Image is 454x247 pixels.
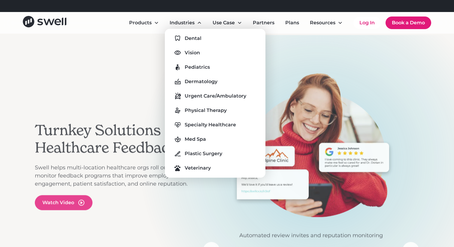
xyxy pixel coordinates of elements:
div: 1 of 3 [203,73,419,239]
a: home [23,16,66,29]
div: Products [124,17,164,29]
div: Use Case [208,17,247,29]
div: Plastic Surgery [185,150,222,157]
a: open lightbox [35,195,92,210]
div: Industries [170,19,195,26]
div: Watch Video [42,199,74,206]
div: Dermatology [185,78,217,85]
a: Dermatology [170,77,260,86]
div: Veterinary [185,164,211,172]
div: Specialty Healthcare [185,121,236,128]
h2: Turnkey Solutions for Healthcare Feedback [35,122,197,156]
nav: Industries [165,29,265,178]
a: Plastic Surgery [170,149,260,158]
a: Physical Therapy [170,106,260,115]
div: Med Spa [185,136,206,143]
a: Urgent Care/Ambulatory [170,91,260,101]
div: Products [129,19,152,26]
a: Pediatrics [170,62,260,72]
div: Industries [165,17,207,29]
a: Plans [280,17,304,29]
div: Physical Therapy [185,107,227,114]
p: Swell helps multi-location healthcare orgs roll out and monitor feedback programs that improve em... [35,164,197,188]
a: Vision [170,48,260,58]
div: Resources [310,19,335,26]
div: Resources [305,17,347,29]
div: Urgent Care/Ambulatory [185,92,246,100]
a: Log In [353,17,381,29]
div: Dental [185,35,201,42]
a: Dental [170,34,260,43]
a: Veterinary [170,163,260,173]
a: Book a Demo [386,17,431,29]
a: Partners [248,17,279,29]
div: Pediatrics [185,64,210,71]
p: Automated review invites and reputation monitoring [203,231,419,239]
div: Vision [185,49,200,56]
a: Med Spa [170,134,260,144]
div: Use Case [213,19,235,26]
a: Specialty Healthcare [170,120,260,130]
